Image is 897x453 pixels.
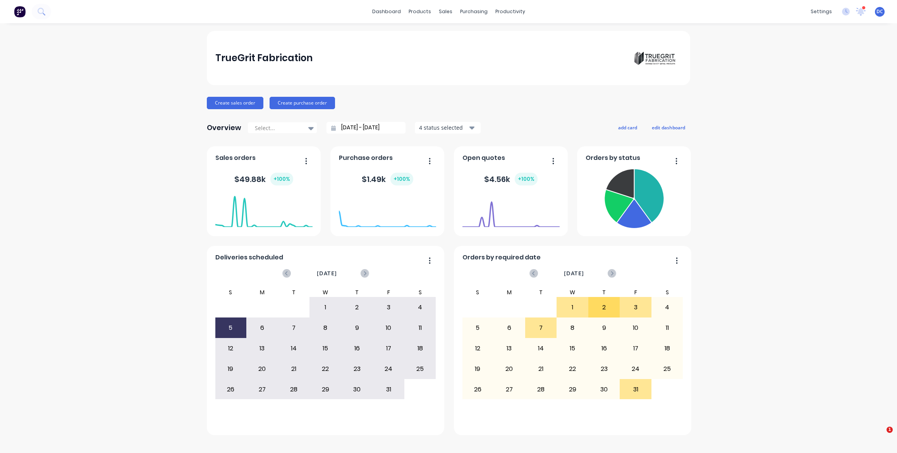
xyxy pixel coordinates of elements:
[342,298,373,317] div: 2
[215,339,246,358] div: 12
[310,318,341,338] div: 8
[620,288,651,297] div: F
[557,298,588,317] div: 1
[462,288,494,297] div: S
[462,153,505,163] span: Open quotes
[270,173,293,185] div: + 100 %
[342,318,373,338] div: 9
[405,318,436,338] div: 11
[342,359,373,379] div: 23
[652,298,683,317] div: 4
[491,6,529,17] div: productivity
[435,6,456,17] div: sales
[362,173,413,185] div: $ 1.49k
[310,339,341,358] div: 15
[341,288,373,297] div: T
[215,253,283,262] span: Deliveries scheduled
[589,359,620,379] div: 23
[557,380,588,399] div: 29
[589,298,620,317] div: 2
[419,124,468,132] div: 4 status selected
[876,8,883,15] span: DC
[373,339,404,358] div: 17
[462,339,493,358] div: 12
[526,339,557,358] div: 14
[339,153,393,163] span: Purchase orders
[484,173,538,185] div: $ 4.56k
[589,380,620,399] div: 30
[462,359,493,379] div: 19
[278,339,309,358] div: 14
[620,318,651,338] div: 10
[404,288,436,297] div: S
[494,318,525,338] div: 6
[215,380,246,399] div: 26
[620,298,651,317] div: 3
[515,173,538,185] div: + 100 %
[215,50,313,66] div: TrueGrit Fabrication
[525,288,557,297] div: T
[589,318,620,338] div: 9
[207,120,241,136] div: Overview
[871,427,889,445] iframe: Intercom live chat
[373,380,404,399] div: 31
[247,318,278,338] div: 6
[215,318,246,338] div: 5
[462,380,493,399] div: 26
[246,288,278,297] div: M
[215,153,256,163] span: Sales orders
[526,318,557,338] div: 7
[526,380,557,399] div: 28
[247,339,278,358] div: 13
[652,359,683,379] div: 25
[887,427,893,433] span: 1
[373,318,404,338] div: 10
[557,318,588,338] div: 8
[652,339,683,358] div: 18
[494,380,525,399] div: 27
[247,359,278,379] div: 20
[310,380,341,399] div: 29
[373,288,404,297] div: F
[234,173,293,185] div: $ 49.88k
[647,122,690,132] button: edit dashboard
[207,97,263,109] button: Create sales order
[494,339,525,358] div: 13
[620,339,651,358] div: 17
[342,380,373,399] div: 30
[405,298,436,317] div: 4
[309,288,341,297] div: W
[310,298,341,317] div: 1
[620,380,651,399] div: 31
[807,6,836,17] div: settings
[564,269,584,278] span: [DATE]
[589,339,620,358] div: 16
[215,359,246,379] div: 19
[613,122,642,132] button: add card
[373,298,404,317] div: 3
[415,122,481,134] button: 4 status selected
[278,318,309,338] div: 7
[462,318,493,338] div: 5
[588,288,620,297] div: T
[278,359,309,379] div: 21
[342,339,373,358] div: 16
[557,359,588,379] div: 22
[390,173,413,185] div: + 100 %
[526,359,557,379] div: 21
[278,288,310,297] div: T
[586,153,640,163] span: Orders by status
[557,288,588,297] div: W
[652,318,683,338] div: 11
[270,97,335,109] button: Create purchase order
[373,359,404,379] div: 24
[215,288,247,297] div: S
[405,6,435,17] div: products
[456,6,491,17] div: purchasing
[405,359,436,379] div: 25
[310,359,341,379] div: 22
[557,339,588,358] div: 15
[620,359,651,379] div: 24
[247,380,278,399] div: 27
[627,31,682,85] img: TrueGrit Fabrication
